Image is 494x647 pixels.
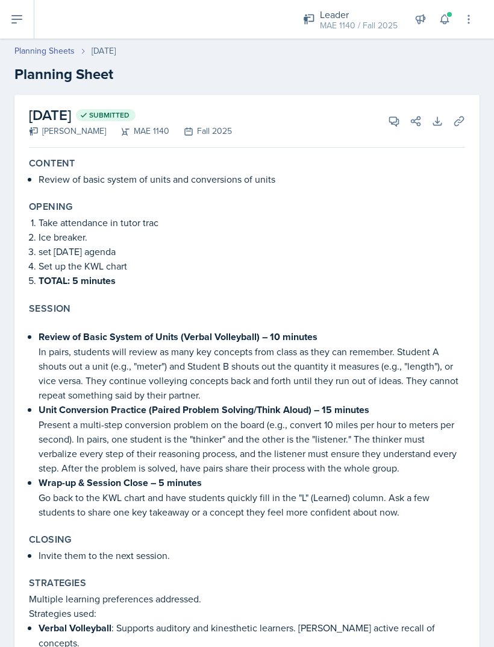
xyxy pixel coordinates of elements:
[89,110,130,120] span: Submitted
[39,230,465,244] p: Ice breaker.
[29,104,232,126] h2: [DATE]
[39,344,465,402] p: In pairs, students will review as many key concepts from class as they can remember. Student A sh...
[14,63,480,85] h2: Planning Sheet
[92,45,116,57] div: [DATE]
[39,476,202,490] strong: Wrap-up & Session Close – 5 minutes
[39,548,465,563] p: Invite them to the next session.
[39,244,465,259] p: set [DATE] agenda
[39,172,465,186] p: Review of basic system of units and conversions of units
[29,577,86,589] label: Strategies
[29,125,106,137] div: [PERSON_NAME]
[14,45,75,57] a: Planning Sheets
[320,7,398,22] div: Leader
[39,259,465,273] p: Set up the KWL chart
[106,125,169,137] div: MAE 1140
[29,201,73,213] label: Opening
[29,534,72,546] label: Closing
[29,606,465,620] p: Strategies used:
[29,157,75,169] label: Content
[39,417,465,475] p: Present a multi-step conversion problem on the board (e.g., convert 10 miles per hour to meters p...
[39,215,465,230] p: Take attendance in tutor trac
[29,592,465,606] p: Multiple learning preferences addressed.
[29,303,71,315] label: Session
[320,19,398,32] div: MAE 1140 / Fall 2025
[39,274,116,288] strong: TOTAL: 5 minutes
[39,490,465,519] p: Go back to the KWL chart and have students quickly fill in the "L" (Learned) column. Ask a few st...
[169,125,232,137] div: Fall 2025
[39,403,369,417] strong: Unit Conversion Practice (Paired Problem Solving/Think Aloud) – 15 minutes
[39,330,317,344] strong: Review of Basic System of Units (Verbal Volleyball) – 10 minutes
[39,621,111,635] strong: Verbal Volleyball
